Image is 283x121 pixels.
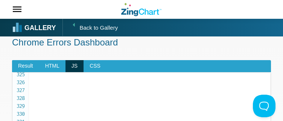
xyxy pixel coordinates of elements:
a: Gallery [13,22,56,33]
span: JS [65,60,84,72]
h1: Chrome Errors Dashboard [12,36,271,48]
a: ZingChart Logo. Click to return to the homepage [121,3,161,16]
span: Back to Gallery [79,19,118,36]
a: Back to Gallery [62,18,118,36]
span: CSS [84,60,107,72]
strong: Gallery [24,25,56,32]
iframe: Toggle Customer Support [253,95,275,117]
span: HTML [39,60,65,72]
span: Result [12,60,39,72]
